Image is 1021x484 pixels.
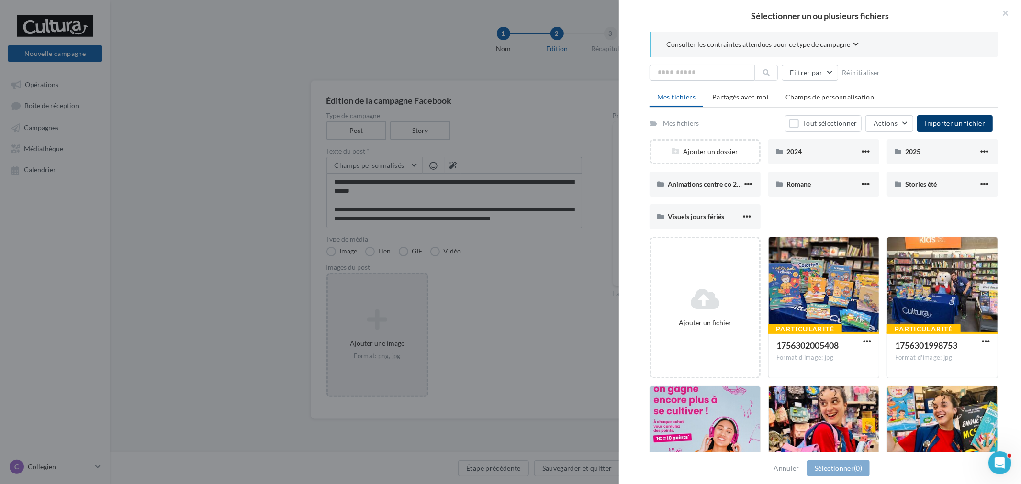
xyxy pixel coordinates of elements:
span: Actions [874,119,898,127]
div: Format d'image: jpg [776,353,871,362]
div: Format d'image: jpg [895,353,990,362]
button: Actions [865,115,913,132]
span: Importer un fichier [925,119,985,127]
span: Stories été [905,180,937,188]
div: Ajouter un fichier [655,318,755,328]
h2: Sélectionner un ou plusieurs fichiers [634,11,1006,20]
iframe: Intercom live chat [988,451,1011,474]
span: 2025 [905,147,920,155]
span: Visuels jours fériés [668,212,724,220]
button: Consulter les contraintes attendues pour ce type de campagne [666,39,859,51]
button: Réinitialiser [838,67,884,78]
span: Romane [786,180,811,188]
span: Mes fichiers [657,93,696,101]
span: 2024 [786,147,802,155]
div: Particularité [768,324,842,334]
button: Sélectionner(0) [807,460,870,476]
span: Champs de personnalisation [785,93,874,101]
span: Consulter les contraintes attendues pour ce type de campagne [666,40,850,49]
div: Mes fichiers [663,119,699,128]
div: Ajouter un dossier [651,147,759,156]
span: Partagés avec moi [712,93,769,101]
span: 1756302005408 [776,340,839,351]
div: Particularité [887,324,961,334]
button: Importer un fichier [917,115,993,132]
span: Animations centre co 2025 [668,180,748,188]
button: Filtrer par [782,65,838,81]
span: (0) [854,464,862,472]
button: Tout sélectionner [785,115,862,132]
button: Annuler [770,462,803,474]
span: 1756301998753 [895,340,957,351]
